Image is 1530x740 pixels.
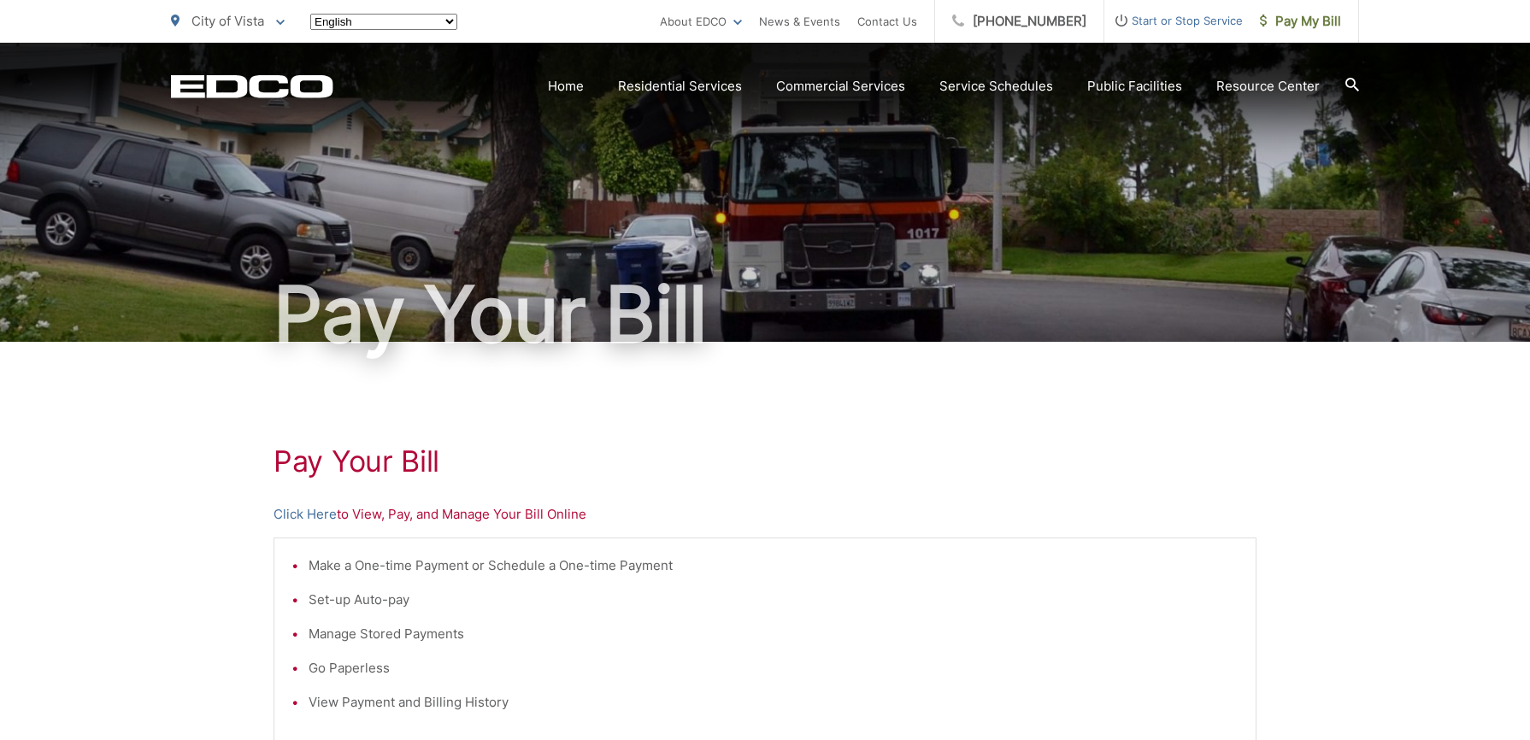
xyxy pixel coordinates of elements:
[171,272,1359,357] h1: Pay Your Bill
[939,76,1053,97] a: Service Schedules
[1216,76,1320,97] a: Resource Center
[309,590,1239,610] li: Set-up Auto-pay
[171,74,333,98] a: EDCD logo. Return to the homepage.
[618,76,742,97] a: Residential Services
[274,444,1256,479] h1: Pay Your Bill
[857,11,917,32] a: Contact Us
[309,692,1239,713] li: View Payment and Billing History
[191,13,264,29] span: City of Vista
[1260,11,1341,32] span: Pay My Bill
[759,11,840,32] a: News & Events
[548,76,584,97] a: Home
[310,14,457,30] select: Select a language
[309,624,1239,644] li: Manage Stored Payments
[1087,76,1182,97] a: Public Facilities
[776,76,905,97] a: Commercial Services
[274,504,1256,525] p: to View, Pay, and Manage Your Bill Online
[309,555,1239,576] li: Make a One-time Payment or Schedule a One-time Payment
[274,504,337,525] a: Click Here
[660,11,742,32] a: About EDCO
[309,658,1239,678] li: Go Paperless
